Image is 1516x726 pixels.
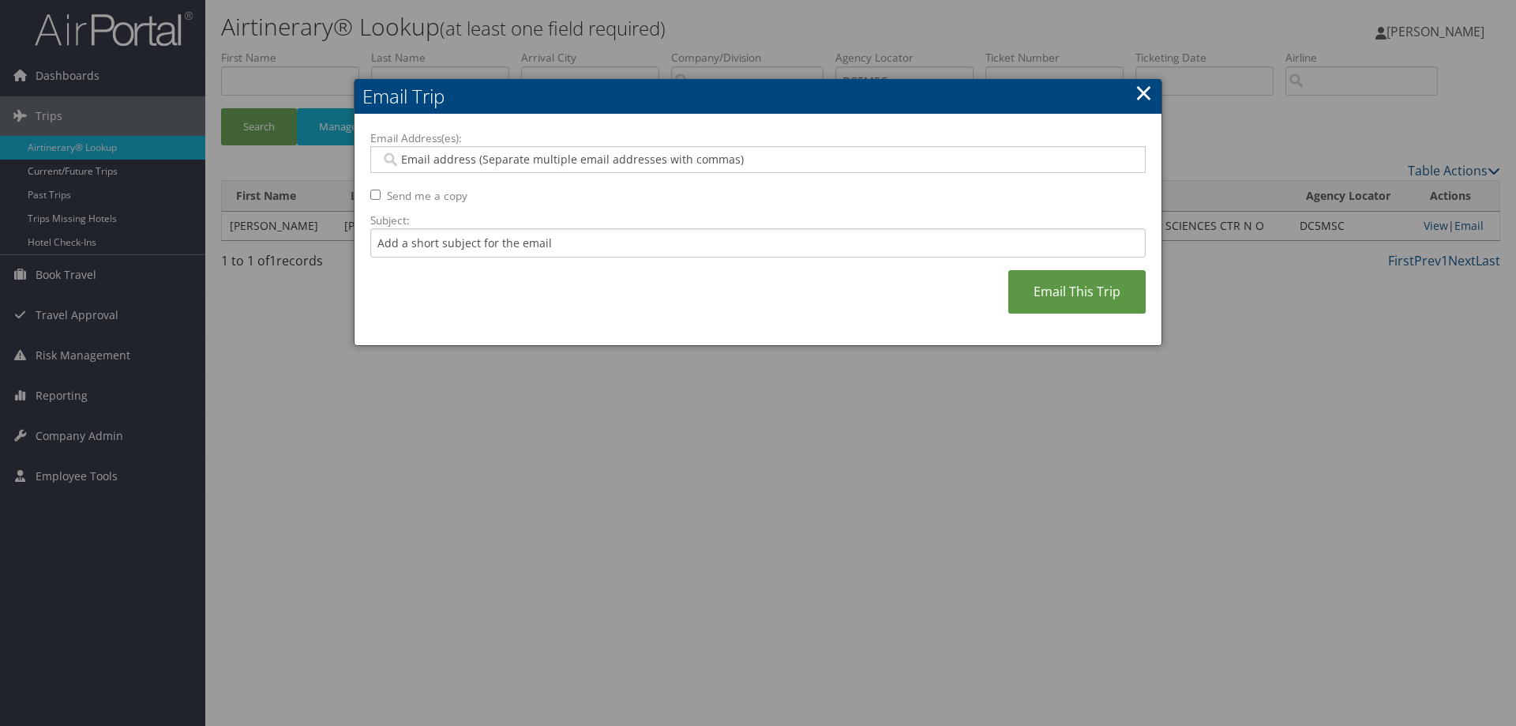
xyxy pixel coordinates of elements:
a: Email This Trip [1008,270,1146,314]
a: × [1135,77,1153,108]
input: Add a short subject for the email [370,228,1146,258]
input: Email address (Separate multiple email addresses with commas) [381,152,1135,167]
h2: Email Trip [355,79,1161,114]
label: Subject: [370,213,1146,228]
label: Send me a copy [387,188,467,204]
label: Email Address(es): [370,130,1146,146]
